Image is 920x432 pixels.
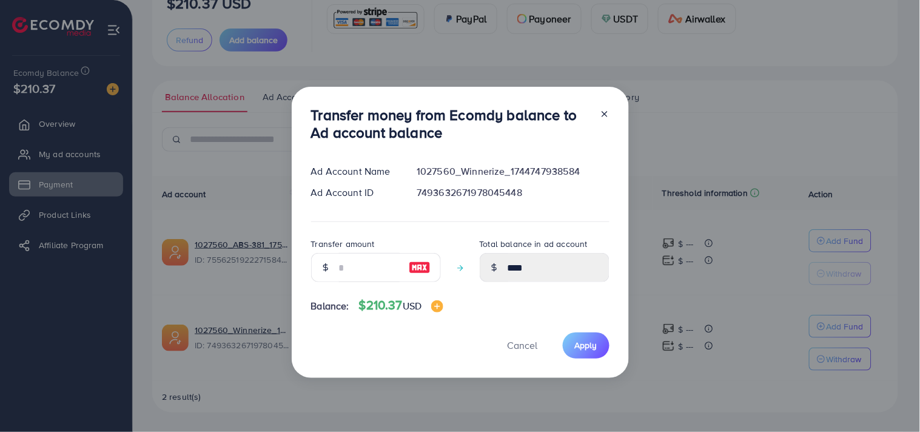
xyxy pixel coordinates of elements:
[409,260,431,275] img: image
[407,164,619,178] div: 1027560_Winnerize_1744747938584
[311,238,375,250] label: Transfer amount
[575,339,597,351] span: Apply
[301,164,408,178] div: Ad Account Name
[311,299,349,313] span: Balance:
[868,377,911,423] iframe: Chat
[563,332,609,359] button: Apply
[508,339,538,352] span: Cancel
[480,238,588,250] label: Total balance in ad account
[407,186,619,200] div: 7493632671978045448
[431,300,443,312] img: image
[301,186,408,200] div: Ad Account ID
[359,298,444,313] h4: $210.37
[492,332,553,359] button: Cancel
[403,299,421,312] span: USD
[311,106,590,141] h3: Transfer money from Ecomdy balance to Ad account balance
